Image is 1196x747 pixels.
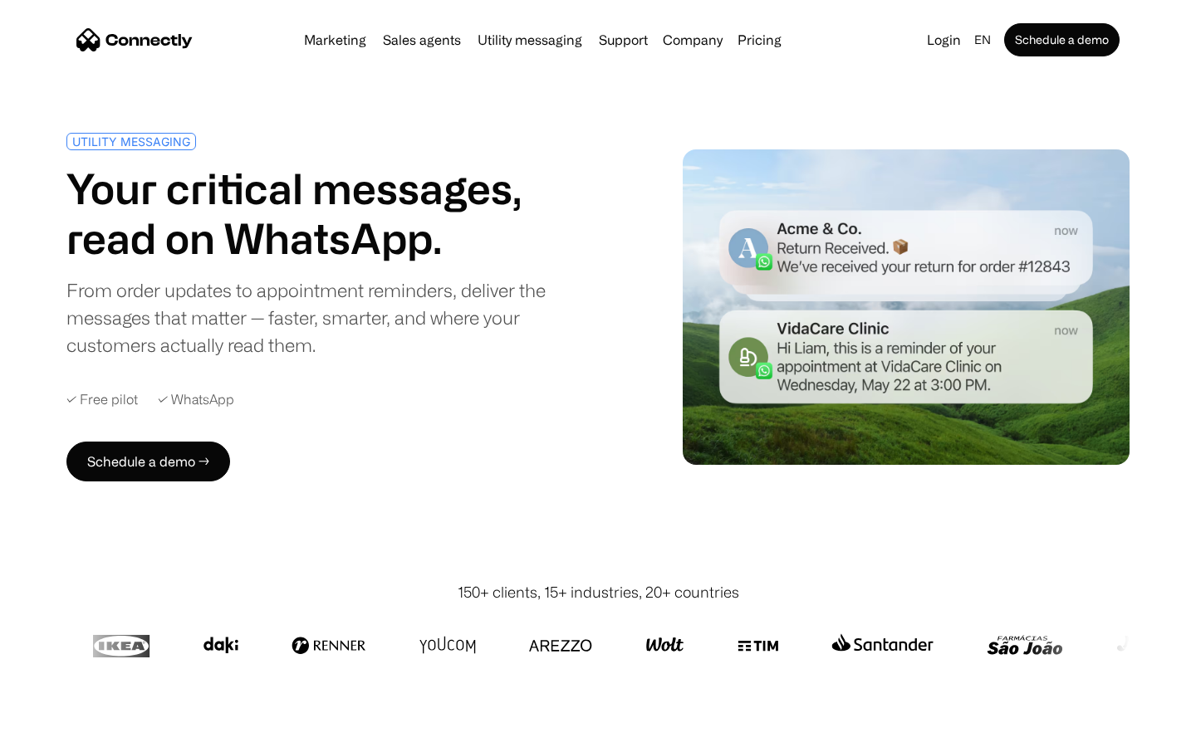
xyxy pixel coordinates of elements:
a: Marketing [297,33,373,46]
a: Sales agents [376,33,468,46]
a: Login [920,28,968,51]
ul: Language list [33,718,100,741]
a: Schedule a demo → [66,442,230,481]
a: Schedule a demo [1004,23,1120,56]
div: en [974,28,991,51]
aside: Language selected: English [17,716,100,741]
div: ✓ WhatsApp [158,392,234,408]
h1: Your critical messages, read on WhatsApp. [66,164,591,263]
div: UTILITY MESSAGING [72,135,190,148]
a: Utility messaging [471,33,589,46]
div: ✓ Free pilot [66,392,138,408]
div: Company [663,28,723,51]
div: 150+ clients, 15+ industries, 20+ countries [458,581,739,603]
div: From order updates to appointment reminders, deliver the messages that matter — faster, smarter, ... [66,276,591,359]
a: Pricing [731,33,788,46]
a: Support [592,33,654,46]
